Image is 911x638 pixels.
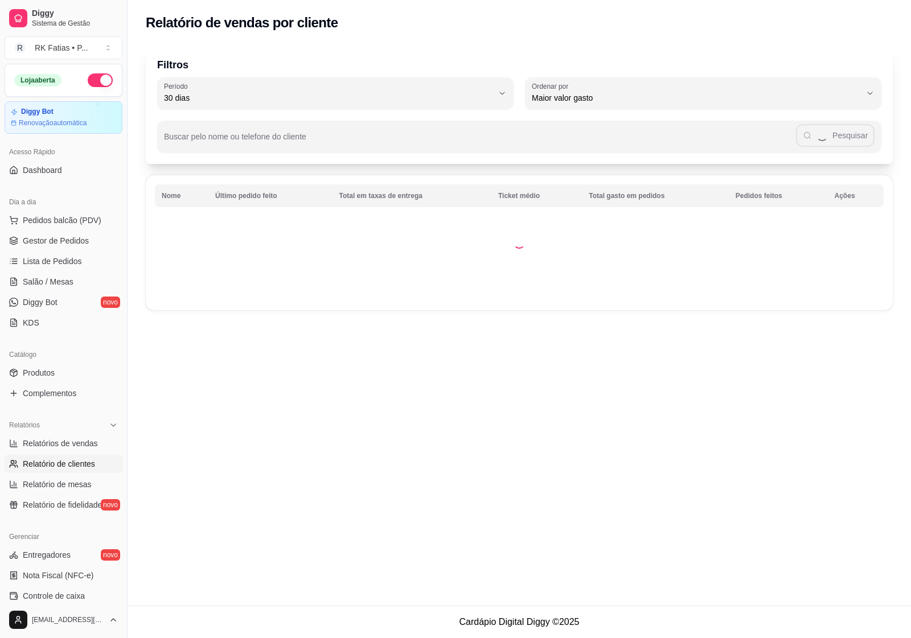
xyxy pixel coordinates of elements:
[23,215,101,226] span: Pedidos balcão (PDV)
[19,118,87,127] article: Renovação automática
[32,19,118,28] span: Sistema de Gestão
[23,297,58,308] span: Diggy Bot
[88,73,113,87] button: Alterar Status
[5,252,122,270] a: Lista de Pedidos
[14,42,26,53] span: R
[5,211,122,229] button: Pedidos balcão (PDV)
[32,615,104,624] span: [EMAIL_ADDRESS][DOMAIN_NAME]
[23,367,55,378] span: Produtos
[532,81,572,91] label: Ordenar por
[5,36,122,59] button: Select a team
[23,256,82,267] span: Lista de Pedidos
[5,587,122,605] a: Controle de caixa
[5,434,122,452] a: Relatórios de vendas
[5,528,122,546] div: Gerenciar
[23,590,85,602] span: Controle de caixa
[23,164,62,176] span: Dashboard
[5,314,122,332] a: KDS
[5,161,122,179] a: Dashboard
[5,293,122,311] a: Diggy Botnovo
[23,276,73,287] span: Salão / Mesas
[14,74,61,87] div: Loja aberta
[23,388,76,399] span: Complementos
[157,57,881,73] p: Filtros
[157,77,514,109] button: Período30 dias
[5,345,122,364] div: Catálogo
[5,364,122,382] a: Produtos
[23,317,39,328] span: KDS
[23,479,92,490] span: Relatório de mesas
[23,438,98,449] span: Relatórios de vendas
[5,475,122,493] a: Relatório de mesas
[5,384,122,402] a: Complementos
[525,77,881,109] button: Ordenar porMaior valor gasto
[32,9,118,19] span: Diggy
[23,458,95,470] span: Relatório de clientes
[5,232,122,250] a: Gestor de Pedidos
[5,566,122,585] a: Nota Fiscal (NFC-e)
[532,92,861,104] span: Maior valor gasto
[164,135,796,147] input: Buscar pelo nome ou telefone do cliente
[164,81,191,91] label: Período
[5,101,122,134] a: Diggy BotRenovaçãoautomática
[514,237,525,249] div: Loading
[23,549,71,561] span: Entregadores
[5,606,122,633] button: [EMAIL_ADDRESS][DOMAIN_NAME]
[5,143,122,161] div: Acesso Rápido
[128,606,911,638] footer: Cardápio Digital Diggy © 2025
[35,42,88,53] div: RK Fatias • P ...
[164,92,493,104] span: 30 dias
[23,235,89,246] span: Gestor de Pedidos
[9,421,40,430] span: Relatórios
[23,499,102,511] span: Relatório de fidelidade
[5,5,122,32] a: DiggySistema de Gestão
[21,108,54,116] article: Diggy Bot
[5,546,122,564] a: Entregadoresnovo
[23,570,93,581] span: Nota Fiscal (NFC-e)
[5,193,122,211] div: Dia a dia
[146,14,338,32] h2: Relatório de vendas por cliente
[5,455,122,473] a: Relatório de clientes
[5,273,122,291] a: Salão / Mesas
[5,496,122,514] a: Relatório de fidelidadenovo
